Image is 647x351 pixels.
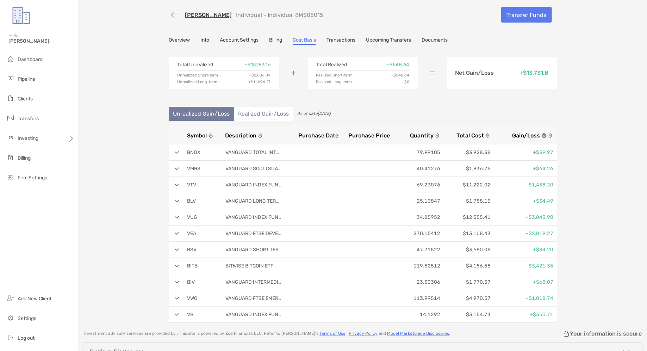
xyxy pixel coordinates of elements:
[175,151,179,154] img: arrow open row
[443,294,491,303] p: $4,970.57
[18,56,43,62] span: Dashboard
[393,294,440,303] p: 113.99514
[443,132,490,139] button: Total Cost
[187,229,216,238] p: VEA
[175,232,179,235] img: arrow open row
[187,180,216,189] p: VTV
[443,261,491,270] p: $4,156.55
[443,229,491,238] p: $13,168.43
[493,213,553,222] p: +$3,843.90
[187,245,216,254] p: BSV
[175,297,179,300] img: arrow open row
[8,38,74,44] span: [PERSON_NAME]!
[443,213,491,222] p: $12,555.41
[493,148,553,157] p: +$39.97
[187,213,216,222] p: VUG
[6,94,15,103] img: clients icon
[8,3,34,28] img: Zoe Logo
[393,310,440,319] p: 14.1292
[178,62,213,67] p: Total Unrealized
[175,216,179,219] img: arrow open row
[443,278,491,287] p: $1,770.57
[405,80,410,84] p: $0
[187,132,207,139] span: Symbol
[220,37,259,45] a: Account Settings
[6,134,15,142] img: investing icon
[493,294,553,303] p: +$1,018.74
[493,164,553,173] p: +$64.26
[225,245,282,254] p: VANGUARD SHORT TERM BOND ETF
[175,184,179,186] img: arrow open row
[435,133,440,138] img: sort
[455,70,494,76] p: Net Gain/Loss
[18,175,47,181] span: Firm Settings
[187,197,216,205] p: BLV
[520,70,549,76] p: + $13,731.8
[493,278,553,287] p: +$68.07
[393,229,440,238] p: 270.15412
[391,73,410,77] p: + $548.64
[6,294,15,302] img: add_new_client icon
[225,229,282,238] p: VANGUARD FTSE DEVELOPED
[185,12,232,18] a: [PERSON_NAME]
[393,213,440,222] p: 34.85952
[366,37,411,45] a: Upcoming Transfers
[175,167,179,170] img: arrow open row
[225,180,282,189] p: VANGUARD INDEX FUNDS
[387,62,410,67] p: + $548.64
[6,333,15,342] img: logout icon
[298,132,338,139] span: Purchase Date
[236,12,324,18] p: Individual - Individual 8MS05015
[175,248,179,251] img: arrow open row
[175,200,179,203] img: arrow open row
[225,213,282,222] p: VANGUARD INDEX FUNDS
[225,164,282,173] p: VANGUARD SCOTTSDALE FUNDS
[175,265,179,267] img: arrow open row
[169,37,190,45] a: Overview
[6,55,15,63] img: dashboard icon
[327,37,356,45] a: Transactions
[258,133,263,138] img: sort
[387,331,449,336] a: Model Marketplace Disclosures
[348,132,390,139] span: Purchase Price
[187,261,216,270] p: BITB
[316,80,352,84] p: Realized Long-term
[393,164,440,173] p: 40.41276
[18,135,38,141] span: Investing
[269,37,282,45] a: Billing
[6,74,15,83] img: pipeline icon
[393,132,440,139] button: Quantity
[393,245,440,254] p: 47.71522
[410,132,434,139] span: Quantity
[187,278,216,287] p: BIV
[341,132,390,139] button: Purchase Price
[393,148,440,157] p: 79.99105
[501,7,552,23] a: Transfer Funds
[187,310,216,319] p: VB
[393,261,440,270] p: 119.52512
[443,245,491,254] p: $3,680.05
[493,229,553,238] p: +$2,819.27
[225,261,282,270] p: BITWISE BITCOIN ETF
[234,107,293,121] li: Realized Gain/Loss
[187,164,216,173] p: VMBS
[548,133,553,138] img: sort
[187,294,216,303] p: VWO
[84,331,450,336] p: Investment advisory services are provided by . This site is powered by Zoe Financial, LLC. Refer ...
[225,294,282,303] p: VANGUARD FTSE EMERGING MARKETS
[456,132,484,139] span: Total Cost
[225,197,282,205] p: VANGUARD LONG TERM BOND ETF
[169,107,234,121] li: Unrealized Gain/Loss
[493,310,553,319] p: +$350.71
[178,73,218,77] p: Unrealized Short-term
[18,116,39,122] span: Transfers
[493,197,553,205] p: +$34.49
[298,111,331,116] span: As of date [DATE]
[6,114,15,122] img: transfers icon
[18,315,36,321] span: Settings
[393,180,440,189] p: 69.23076
[570,330,642,337] p: Your information is secure
[485,133,490,138] img: sort
[6,173,15,181] img: firm-settings icon
[178,80,218,84] p: Unrealized Long-term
